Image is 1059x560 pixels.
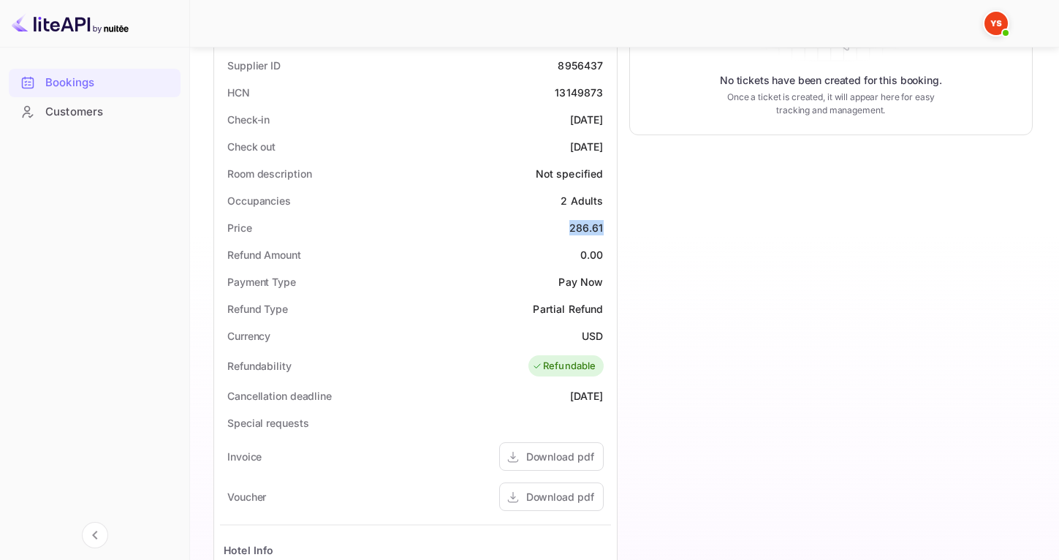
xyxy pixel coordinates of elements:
div: Not specified [536,166,604,181]
div: Check-in [227,112,270,127]
img: LiteAPI logo [12,12,129,35]
div: Supplier ID [227,58,281,73]
p: Once a ticket is created, it will appear here for easy tracking and management. [724,91,938,117]
div: Pay Now [558,274,603,290]
div: Bookings [9,69,181,97]
div: 8956437 [558,58,603,73]
p: No tickets have been created for this booking. [720,73,942,88]
div: Invoice [227,449,262,464]
div: Refundable [532,359,596,374]
div: [DATE] [570,388,604,404]
div: HCN [227,85,250,100]
div: Bookings [45,75,173,91]
div: USD [582,328,603,344]
div: Check out [227,139,276,154]
div: 2 Adults [561,193,603,208]
div: Cancellation deadline [227,388,332,404]
div: Occupancies [227,193,291,208]
div: Special requests [227,415,308,431]
div: 0.00 [580,247,604,262]
div: Currency [227,328,270,344]
div: Download pdf [526,489,594,504]
button: Collapse navigation [82,522,108,548]
div: Customers [45,104,173,121]
div: Refund Amount [227,247,301,262]
div: 286.61 [569,220,604,235]
div: Payment Type [227,274,296,290]
div: Price [227,220,252,235]
div: Download pdf [526,449,594,464]
div: [DATE] [570,139,604,154]
div: Voucher [227,489,266,504]
img: Yandex Support [984,12,1008,35]
div: Partial Refund [533,301,603,317]
div: Customers [9,98,181,126]
div: Refund Type [227,301,288,317]
div: Room description [227,166,311,181]
a: Customers [9,98,181,125]
div: [DATE] [570,112,604,127]
div: Refundability [227,358,292,374]
div: 13149873 [555,85,603,100]
a: Bookings [9,69,181,96]
div: Hotel Info [224,542,274,558]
